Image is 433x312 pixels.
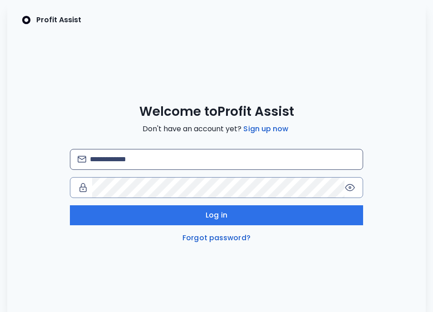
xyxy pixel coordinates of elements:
[36,15,81,25] p: Profit Assist
[143,124,290,134] span: Don't have an account yet?
[22,15,31,25] img: SpotOn Logo
[241,124,290,134] a: Sign up now
[139,104,294,120] span: Welcome to Profit Assist
[206,210,227,221] span: Log in
[70,205,363,225] button: Log in
[181,233,252,243] a: Forgot password?
[78,156,86,163] img: email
